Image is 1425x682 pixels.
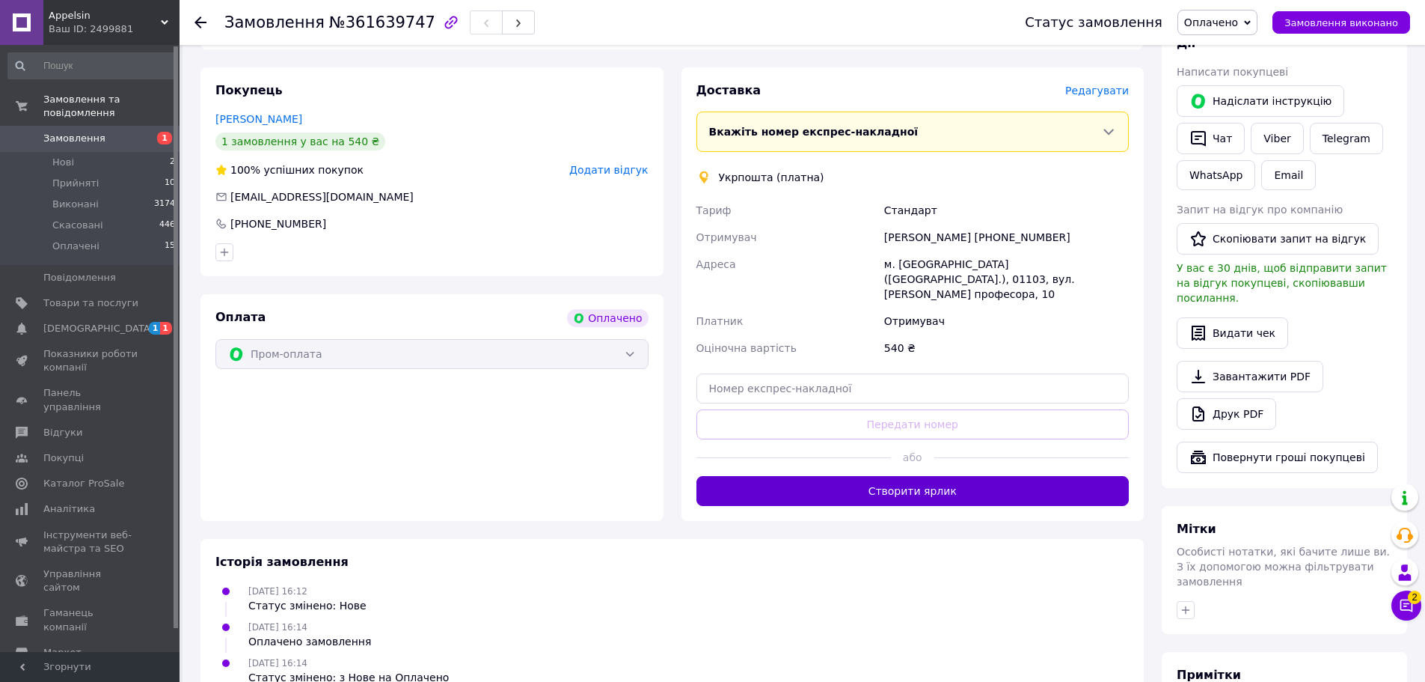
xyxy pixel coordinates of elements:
[159,219,175,232] span: 446
[696,315,744,327] span: Платник
[215,133,385,150] div: 1 замовлення у вас на 540 ₴
[696,374,1130,404] input: Номер експрес-накладної
[194,15,206,30] div: Повернутися назад
[1261,160,1316,190] button: Email
[230,164,260,176] span: 100%
[43,502,95,516] span: Аналітика
[43,93,180,120] span: Замовлення та повідомлення
[248,622,307,633] span: [DATE] 16:14
[891,450,934,465] span: або
[157,132,172,144] span: 1
[1177,668,1241,682] span: Примітки
[696,83,761,97] span: Доставка
[43,386,138,413] span: Панель управління
[1184,16,1238,28] span: Оплачено
[224,13,325,31] span: Замовлення
[248,586,307,597] span: [DATE] 16:12
[1177,442,1378,473] button: Повернути гроші покупцеві
[43,426,82,439] span: Відгуки
[881,251,1132,308] div: м. [GEOGRAPHIC_DATA] ([GEOGRAPHIC_DATA].), 01103, вул. [PERSON_NAME] професора, 10
[215,162,364,177] div: успішних покупок
[1177,204,1343,216] span: Запит на відгук про компанію
[49,9,161,22] span: Appelsin
[230,191,414,203] span: [EMAIL_ADDRESS][DOMAIN_NAME]
[215,113,302,125] a: [PERSON_NAME]
[43,296,138,310] span: Товари та послуги
[1177,317,1288,349] button: Видати чек
[248,634,371,649] div: Оплачено замовлення
[165,240,175,253] span: 15
[709,126,919,138] span: Вкажіть номер експрес-накладної
[229,216,328,231] div: [PHONE_NUMBER]
[43,646,82,660] span: Маркет
[248,658,307,669] span: [DATE] 16:14
[160,322,172,335] span: 1
[215,83,283,97] span: Покупець
[1177,85,1344,117] button: Надіслати інструкцію
[696,342,797,354] span: Оціночна вартість
[43,606,138,633] span: Гаманець компанії
[43,132,105,145] span: Замовлення
[696,258,736,270] span: Адреса
[43,347,138,374] span: Показники роботи компанії
[1177,361,1323,392] a: Завантажити PDF
[567,309,648,327] div: Оплачено
[1025,15,1162,30] div: Статус замовлення
[696,204,732,216] span: Тариф
[1310,123,1383,154] a: Telegram
[696,231,757,243] span: Отримувач
[52,156,74,169] span: Нові
[569,164,648,176] span: Додати відгук
[329,13,435,31] span: №361639747
[43,529,138,555] span: Інструменти веб-майстра та SEO
[43,451,84,465] span: Покупці
[1177,123,1245,154] button: Чат
[215,555,349,569] span: Історія замовлення
[1251,123,1303,154] a: Viber
[1391,591,1421,621] button: Чат з покупцем2
[52,177,99,190] span: Прийняті
[881,335,1132,362] div: 540 ₴
[215,310,266,324] span: Оплата
[1065,85,1129,97] span: Редагувати
[43,567,138,594] span: Управління сайтом
[715,170,828,185] div: Укрпошта (платна)
[881,224,1132,251] div: [PERSON_NAME] [PHONE_NUMBER]
[248,598,367,613] div: Статус змінено: Нове
[1177,398,1276,430] a: Друк PDF
[1177,36,1195,50] span: Дії
[154,198,175,211] span: 3174
[149,322,161,335] span: 1
[1408,591,1421,604] span: 2
[1177,223,1379,255] button: Скопіювати запит на відгук
[1284,17,1398,28] span: Замовлення виконано
[881,197,1132,224] div: Стандарт
[1177,546,1390,588] span: Особисті нотатки, які бачите лише ви. З їх допомогою можна фільтрувати замовлення
[170,156,175,169] span: 2
[1177,160,1255,190] a: WhatsApp
[1177,66,1288,78] span: Написати покупцеві
[52,219,103,232] span: Скасовані
[1177,522,1216,536] span: Мітки
[881,308,1132,335] div: Отримувач
[1177,262,1387,304] span: У вас є 30 днів, щоб відправити запит на відгук покупцеві, скопіювавши посилання.
[52,198,99,211] span: Виконані
[165,177,175,190] span: 10
[696,476,1130,506] button: Створити ярлик
[7,52,177,79] input: Пошук
[43,271,116,284] span: Повідомлення
[49,22,180,36] div: Ваш ID: 2499881
[43,477,124,490] span: Каталог ProSale
[1272,11,1410,34] button: Замовлення виконано
[43,322,154,335] span: [DEMOGRAPHIC_DATA]
[52,240,99,253] span: Оплачені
